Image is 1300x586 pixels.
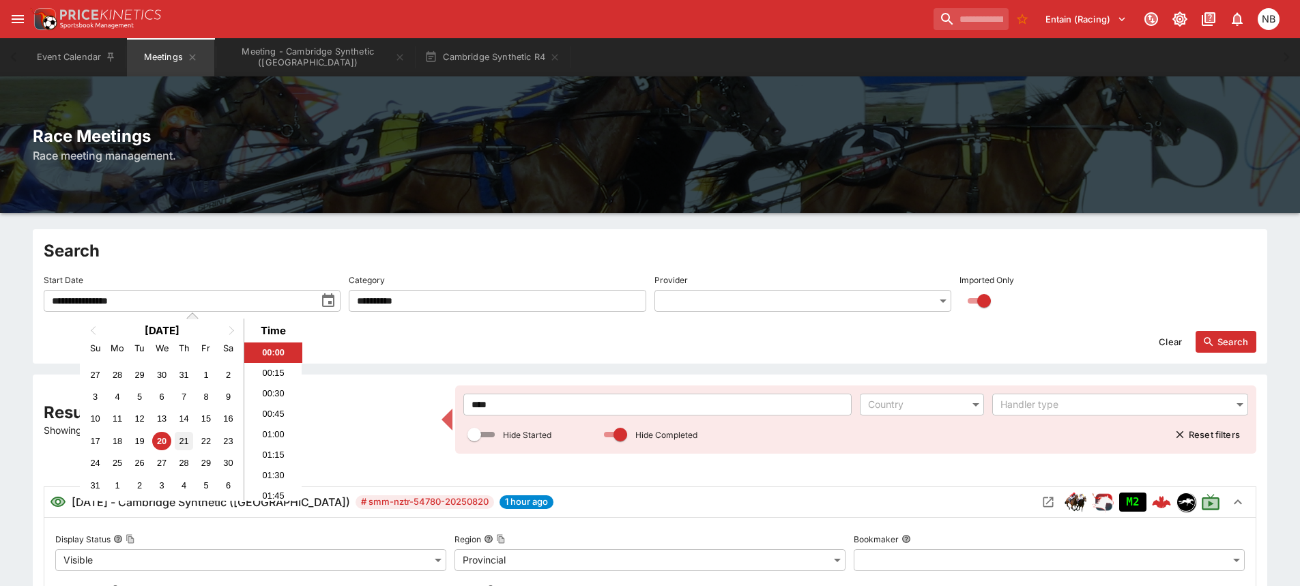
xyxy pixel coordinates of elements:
[244,404,302,424] li: 00:45
[500,495,553,509] span: 1 hour ago
[44,423,433,437] p: Showing 1 of 84 results
[496,534,506,544] button: Copy To Clipboard
[1167,424,1248,445] button: Reset filters
[244,342,302,363] li: 00:00
[654,274,688,286] p: Provider
[86,366,104,384] div: Choose Sunday, July 27th, 2025
[152,432,171,450] div: Choose Wednesday, August 20th, 2025
[109,387,127,406] div: Choose Monday, August 4th, 2025
[197,409,215,428] div: Choose Friday, August 15th, 2025
[454,533,481,545] p: Region
[635,429,697,441] p: Hide Completed
[1168,7,1192,31] button: Toggle light/dark mode
[152,387,171,406] div: Choose Wednesday, August 6th, 2025
[244,363,302,383] li: 00:15
[152,339,171,357] div: Wednesday
[1065,491,1086,513] div: horse_racing
[1119,493,1146,512] div: Imported to Jetbet as OPEN
[86,476,104,495] div: Choose Sunday, August 31st, 2025
[1151,331,1190,353] button: Clear
[152,366,171,384] div: Choose Wednesday, July 30th, 2025
[219,409,237,428] div: Choose Saturday, August 16th, 2025
[113,534,123,544] button: Display StatusCopy To Clipboard
[175,339,193,357] div: Thursday
[217,38,414,76] button: Meeting - Cambridge Synthetic (NZ)
[130,476,149,495] div: Choose Tuesday, September 2nd, 2025
[80,319,302,501] div: Choose Date and Time
[175,366,193,384] div: Choose Thursday, July 31st, 2025
[109,476,127,495] div: Choose Monday, September 1st, 2025
[86,339,104,357] div: Sunday
[244,445,302,465] li: 01:15
[197,387,215,406] div: Choose Friday, August 8th, 2025
[130,454,149,472] div: Choose Tuesday, August 26th, 2025
[81,320,103,342] button: Previous Month
[86,454,104,472] div: Choose Sunday, August 24th, 2025
[175,409,193,428] div: Choose Thursday, August 14th, 2025
[244,342,302,501] ul: Time
[248,324,298,337] div: Time
[130,339,149,357] div: Tuesday
[1139,7,1164,31] button: Connected to PK
[197,432,215,450] div: Choose Friday, August 22nd, 2025
[127,38,214,76] button: Meetings
[86,432,104,450] div: Choose Sunday, August 17th, 2025
[1000,398,1226,411] div: Handler type
[219,339,237,357] div: Saturday
[175,454,193,472] div: Choose Thursday, August 28th, 2025
[60,10,161,20] img: PriceKinetics
[503,429,551,441] p: Hide Started
[1037,491,1059,513] button: Open Meeting
[197,454,215,472] div: Choose Friday, August 29th, 2025
[55,533,111,545] p: Display Status
[1011,8,1033,30] button: No Bookmarks
[1196,7,1221,31] button: Documentation
[868,398,962,411] div: Country
[416,38,568,76] button: Cambridge Synthetic R4
[219,476,237,495] div: Choose Saturday, September 6th, 2025
[80,324,244,337] h2: [DATE]
[244,465,302,486] li: 01:30
[219,366,237,384] div: Choose Saturday, August 2nd, 2025
[84,364,239,497] div: Month August, 2025
[130,387,149,406] div: Choose Tuesday, August 5th, 2025
[109,454,127,472] div: Choose Monday, August 25th, 2025
[219,454,237,472] div: Choose Saturday, August 30th, 2025
[316,289,341,313] button: toggle date time picker
[44,274,83,286] p: Start Date
[219,387,237,406] div: Choose Saturday, August 9th, 2025
[152,409,171,428] div: Choose Wednesday, August 13th, 2025
[44,402,433,423] h2: Results
[86,387,104,406] div: Choose Sunday, August 3rd, 2025
[1225,7,1250,31] button: Notifications
[109,339,127,357] div: Monday
[1092,491,1114,513] img: racing.png
[175,387,193,406] div: Choose Thursday, August 7th, 2025
[197,366,215,384] div: Choose Friday, August 1st, 2025
[33,147,1267,164] h6: Race meeting management.
[109,366,127,384] div: Choose Monday, July 28th, 2025
[5,7,30,31] button: open drawer
[130,432,149,450] div: Choose Tuesday, August 19th, 2025
[959,274,1014,286] p: Imported Only
[197,476,215,495] div: Choose Friday, September 5th, 2025
[33,126,1267,147] h2: Race Meetings
[30,5,57,33] img: PriceKinetics Logo
[484,534,493,544] button: RegionCopy To Clipboard
[244,424,302,445] li: 01:00
[934,8,1009,30] input: search
[109,432,127,450] div: Choose Monday, August 18th, 2025
[175,432,193,450] div: Choose Thursday, August 21st, 2025
[86,409,104,428] div: Choose Sunday, August 10th, 2025
[1152,493,1171,512] img: logo-cerberus--red.svg
[29,38,124,76] button: Event Calendar
[222,320,244,342] button: Next Month
[1037,8,1135,30] button: Select Tenant
[244,383,302,404] li: 00:30
[1177,493,1195,511] img: nztr.png
[1201,493,1220,512] svg: Live
[197,339,215,357] div: Friday
[454,549,846,571] div: Provincial
[130,409,149,428] div: Choose Tuesday, August 12th, 2025
[1258,8,1280,30] div: Nicole Brown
